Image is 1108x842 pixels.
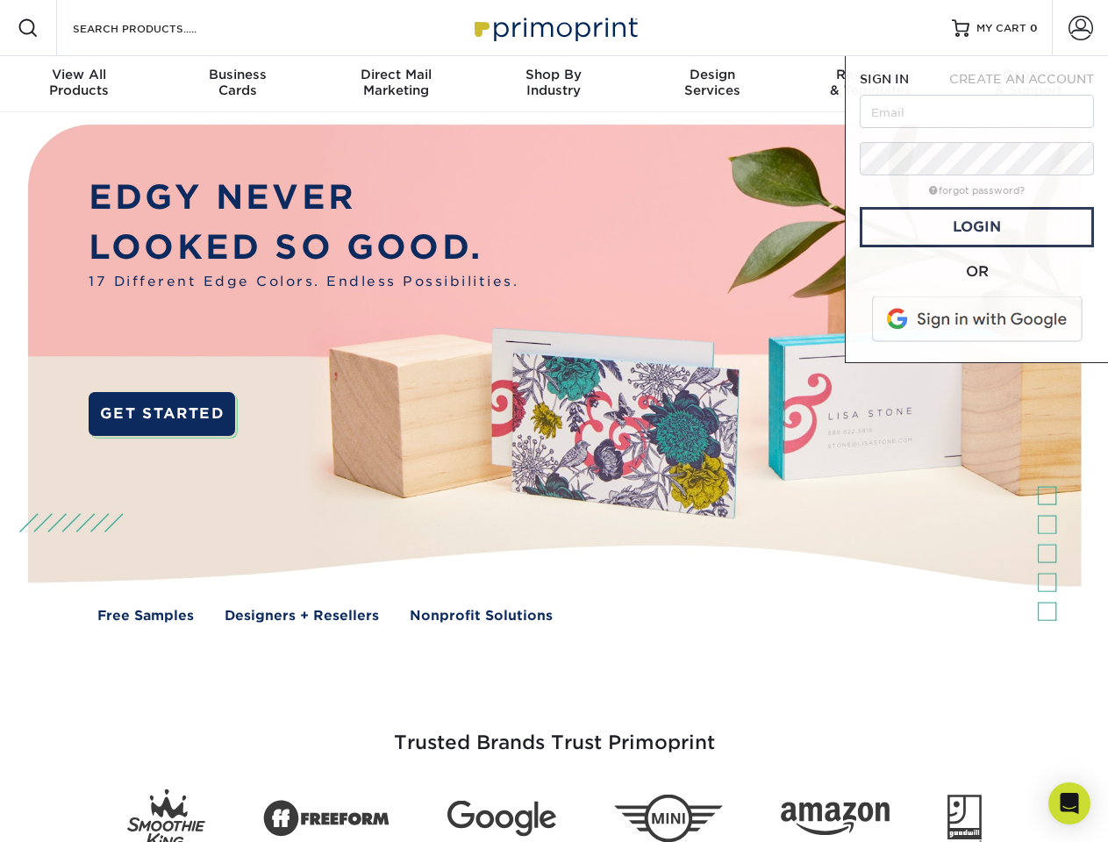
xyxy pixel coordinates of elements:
[1030,22,1038,34] span: 0
[89,173,518,223] p: EDGY NEVER
[860,95,1094,128] input: Email
[976,21,1026,36] span: MY CART
[929,185,1025,196] a: forgot password?
[317,67,475,82] span: Direct Mail
[791,67,949,98] div: & Templates
[860,207,1094,247] a: Login
[633,56,791,112] a: DesignServices
[447,801,556,837] img: Google
[225,606,379,626] a: Designers + Resellers
[860,72,909,86] span: SIGN IN
[475,56,633,112] a: Shop ByIndustry
[71,18,242,39] input: SEARCH PRODUCTS.....
[781,803,890,836] img: Amazon
[89,272,518,292] span: 17 Different Edge Colors. Endless Possibilities.
[860,261,1094,282] div: OR
[89,223,518,273] p: LOOKED SO GOOD.
[467,9,642,46] img: Primoprint
[633,67,791,98] div: Services
[317,67,475,98] div: Marketing
[89,392,235,436] a: GET STARTED
[41,689,1068,775] h3: Trusted Brands Trust Primoprint
[791,67,949,82] span: Resources
[633,67,791,82] span: Design
[475,67,633,98] div: Industry
[317,56,475,112] a: Direct MailMarketing
[1048,782,1090,824] div: Open Intercom Messenger
[410,606,553,626] a: Nonprofit Solutions
[158,56,316,112] a: BusinessCards
[949,72,1094,86] span: CREATE AN ACCOUNT
[97,606,194,626] a: Free Samples
[158,67,316,98] div: Cards
[947,795,982,842] img: Goodwill
[158,67,316,82] span: Business
[791,56,949,112] a: Resources& Templates
[475,67,633,82] span: Shop By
